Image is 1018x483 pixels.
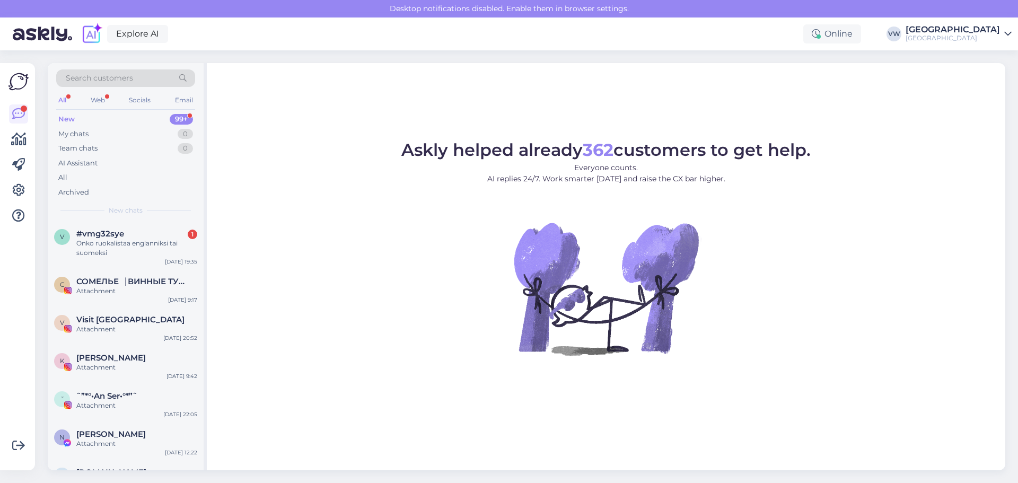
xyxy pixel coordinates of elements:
div: Socials [127,93,153,107]
span: ˜ [60,395,64,403]
span: #vmg32sye [76,229,124,239]
span: V [60,319,64,327]
img: No Chat active [511,193,701,384]
span: Visit Pärnu [76,315,185,324]
span: Askly helped already customers to get help. [401,139,811,160]
div: AI Assistant [58,158,98,169]
div: VW [887,27,901,41]
div: [DATE] 19:35 [165,258,197,266]
div: [DATE] 9:42 [166,372,197,380]
div: 1 [188,230,197,239]
span: С [60,280,65,288]
span: Nele Grandberg [76,429,146,439]
b: 362 [583,139,613,160]
div: [DATE] 9:17 [168,296,197,304]
div: Web [89,93,107,107]
img: explore-ai [81,23,103,45]
span: K [60,357,65,365]
div: [GEOGRAPHIC_DATA] [906,34,1000,42]
div: [DATE] 12:22 [165,449,197,456]
div: My chats [58,129,89,139]
div: Attachment [76,363,197,372]
div: All [56,93,68,107]
div: New [58,114,75,125]
div: Attachment [76,324,197,334]
div: Online [803,24,861,43]
div: [GEOGRAPHIC_DATA] [906,25,1000,34]
span: ˜”*°•An Ser•°*”˜ [76,391,137,401]
div: All [58,172,67,183]
p: Everyone counts. AI replies 24/7. Work smarter [DATE] and raise the CX bar higher. [401,162,811,185]
div: Attachment [76,401,197,410]
span: Katri Kägo [76,353,146,363]
a: [GEOGRAPHIC_DATA][GEOGRAPHIC_DATA] [906,25,1012,42]
div: Email [173,93,195,107]
span: New chats [109,206,143,215]
div: 0 [178,143,193,154]
div: Attachment [76,286,197,296]
span: Päevapraad.ee [76,468,146,477]
div: Archived [58,187,89,198]
span: Search customers [66,73,133,84]
img: Askly Logo [8,72,29,92]
span: СОМЕЛЬЕ⎹ ВИННЫЕ ТУРЫ | ДЕГУСТАЦИИ В ТАЛЛИННЕ [76,277,187,286]
div: [DATE] 22:05 [163,410,197,418]
div: Onko ruokalistaa englanniksi tai suomeksi [76,239,197,258]
div: Attachment [76,439,197,449]
span: v [60,233,64,241]
div: 99+ [170,114,193,125]
span: N [59,433,65,441]
div: 0 [178,129,193,139]
a: Explore AI [107,25,168,43]
div: [DATE] 20:52 [163,334,197,342]
div: Team chats [58,143,98,154]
